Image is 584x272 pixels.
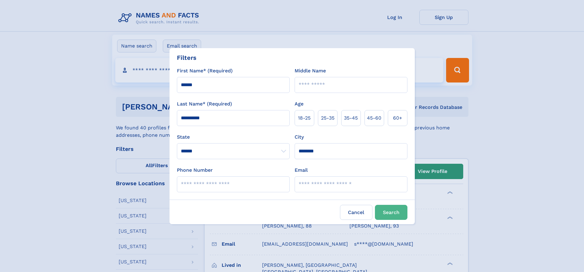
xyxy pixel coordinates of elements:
label: Cancel [340,205,372,220]
label: Age [295,100,303,108]
label: Email [295,167,308,174]
span: 18‑25 [298,114,311,122]
span: 45‑60 [367,114,381,122]
span: 25‑35 [321,114,334,122]
label: First Name* (Required) [177,67,233,75]
label: Middle Name [295,67,326,75]
span: 60+ [393,114,402,122]
span: 35‑45 [344,114,358,122]
label: State [177,133,290,141]
label: Phone Number [177,167,213,174]
label: City [295,133,304,141]
label: Last Name* (Required) [177,100,232,108]
div: Filters [177,53,197,62]
button: Search [375,205,407,220]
